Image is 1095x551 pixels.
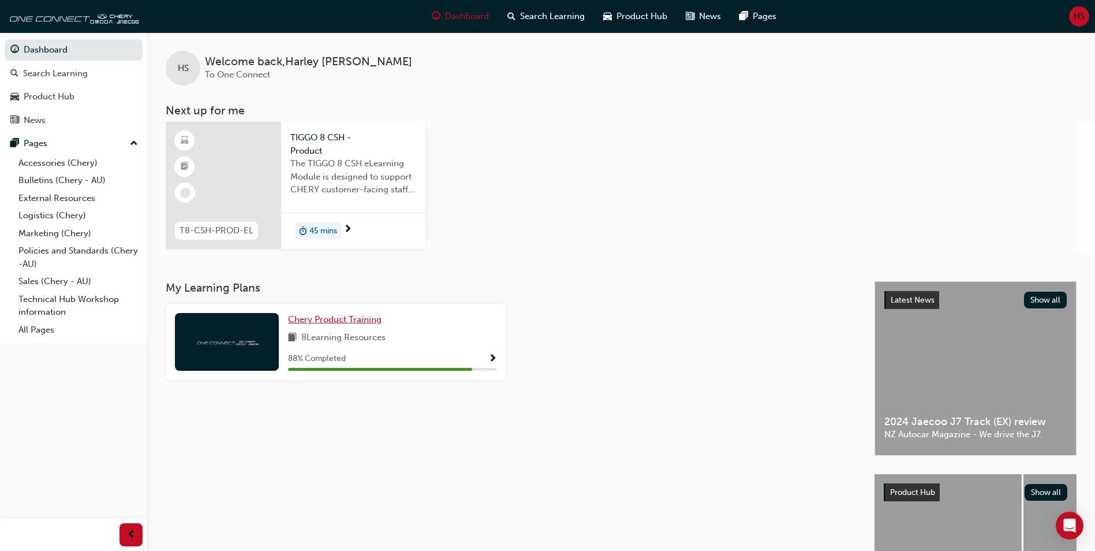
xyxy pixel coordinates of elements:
span: TIGGO 8 CSH - Product [290,131,416,157]
img: oneconnect [195,336,259,347]
span: learningRecordVerb_NONE-icon [180,188,190,198]
a: pages-iconPages [730,5,786,28]
a: Sales (Chery - AU) [14,273,143,291]
span: News [699,10,721,23]
span: news-icon [686,9,694,24]
span: pages-icon [739,9,748,24]
a: Policies and Standards (Chery -AU) [14,242,143,273]
span: Product Hub [890,487,935,497]
button: Show all [1025,484,1068,501]
span: learningResourceType_ELEARNING-icon [181,133,189,148]
span: To One Connect [205,69,270,80]
span: duration-icon [299,224,307,239]
button: DashboardSearch LearningProduct HubNews [5,37,143,133]
span: guage-icon [10,45,19,55]
a: guage-iconDashboard [423,5,498,28]
a: All Pages [14,321,143,339]
a: Product HubShow all [884,483,1067,502]
a: Dashboard [5,39,143,61]
a: Marketing (Chery) [14,225,143,243]
div: News [24,114,46,127]
span: next-icon [343,225,352,235]
button: Show all [1024,292,1067,308]
a: car-iconProduct Hub [594,5,677,28]
a: News [5,110,143,131]
img: oneconnect [6,5,139,28]
span: 88 % Completed [288,352,346,366]
span: Show Progress [488,354,497,364]
a: Technical Hub Workshop information [14,291,143,321]
span: book-icon [288,331,297,345]
span: Pages [753,10,776,23]
span: The TIGGO 8 CSH eLearning Module is designed to support CHERY customer-facing staff with the prod... [290,157,416,196]
span: car-icon [10,92,19,102]
span: 2024 Jaecoo J7 Track (EX) review [884,415,1067,429]
span: Welcome back , Harley [PERSON_NAME] [205,55,412,69]
h3: My Learning Plans [166,281,856,295]
button: Pages [5,133,143,154]
span: Dashboard [445,10,489,23]
div: Product Hub [24,90,74,103]
span: T8-CSH-PROD-EL [180,224,253,237]
span: up-icon [130,136,138,151]
div: Open Intercom Messenger [1056,512,1083,539]
span: 8 Learning Resources [301,331,386,345]
a: T8-CSH-PROD-ELTIGGO 8 CSH - ProductThe TIGGO 8 CSH eLearning Module is designed to support CHERY ... [166,122,425,249]
a: search-iconSearch Learning [498,5,594,28]
button: HS [1069,6,1089,27]
span: Product Hub [616,10,667,23]
h3: Next up for me [147,104,1095,117]
a: Latest NewsShow all [884,291,1067,310]
div: Pages [24,137,47,150]
span: guage-icon [432,9,440,24]
a: Bulletins (Chery - AU) [14,172,143,189]
a: Logistics (Chery) [14,207,143,225]
button: Show Progress [488,352,497,366]
span: HS [178,62,189,75]
span: Search Learning [520,10,585,23]
span: booktick-icon [181,159,189,174]
span: Chery Product Training [288,314,382,325]
a: Chery Product Training [288,313,386,326]
a: Search Learning [5,63,143,84]
span: 45 mins [309,225,337,238]
span: NZ Autocar Magazine - We drive the J7. [884,428,1067,441]
a: External Resources [14,189,143,207]
span: news-icon [10,116,19,126]
span: search-icon [10,69,18,79]
span: prev-icon [127,528,136,542]
a: Accessories (Chery) [14,154,143,172]
a: Product Hub [5,86,143,107]
span: search-icon [507,9,515,24]
a: news-iconNews [677,5,730,28]
div: Search Learning [23,67,88,80]
span: Latest News [891,295,935,305]
span: car-icon [603,9,612,24]
a: Latest NewsShow all2024 Jaecoo J7 Track (EX) reviewNZ Autocar Magazine - We drive the J7. [874,281,1077,456]
span: HS [1074,10,1085,23]
span: pages-icon [10,139,19,149]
